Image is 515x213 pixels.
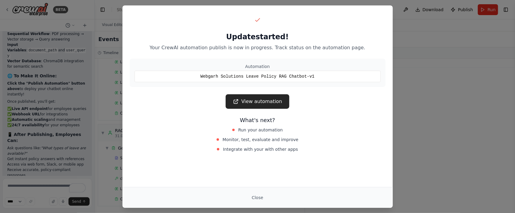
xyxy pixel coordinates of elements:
[135,71,381,82] div: Webgarh Solutions Leave Policy RAG Chatbot-v1
[223,137,298,143] span: Monitor, test, evaluate and improve
[130,116,386,124] h3: What's next?
[130,44,386,51] p: Your CrewAI automation publish is now in progress. Track status on the automation page.
[223,146,298,152] span: Integrate with your with other apps
[226,94,289,109] a: View automation
[247,192,268,203] button: Close
[130,32,386,42] h2: Update started!
[238,127,283,133] span: Run your automation
[135,63,381,69] div: Automation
